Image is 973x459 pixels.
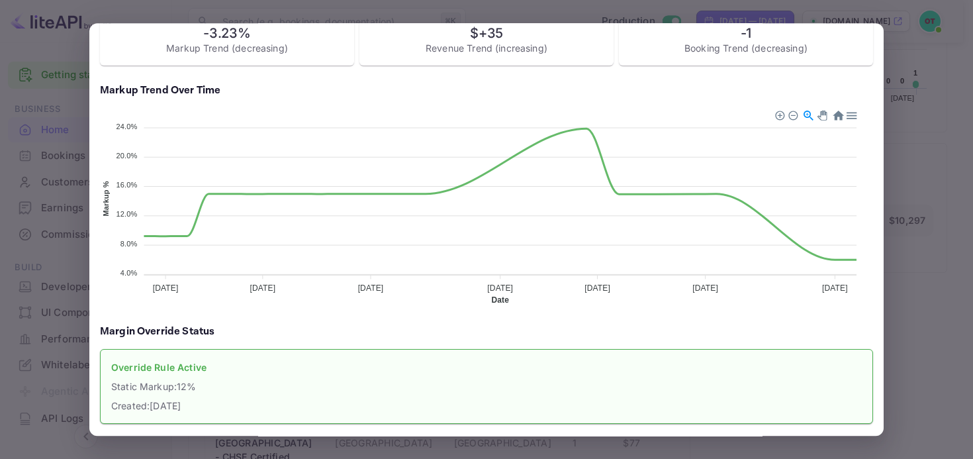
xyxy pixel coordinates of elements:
[822,283,848,293] tspan: [DATE]
[802,109,813,120] div: Selection Zoom
[487,283,513,293] tspan: [DATE]
[120,269,138,277] tspan: 4.0%
[100,323,873,341] h6: Margin Override Status
[774,110,784,119] div: Zoom In
[116,151,137,159] tspan: 20.0%
[370,41,603,55] p: Revenue Trend ( increasing )
[116,181,137,189] tspan: 16.0%
[111,380,862,393] p: Static Markup: 12 %
[153,283,179,293] tspan: [DATE]
[491,295,509,305] text: Date
[692,283,718,293] tspan: [DATE]
[358,283,384,293] tspan: [DATE]
[845,109,857,120] div: Menu
[111,360,862,374] p: Override Rule Active
[817,110,825,118] div: Panning
[111,399,862,413] p: Created: [DATE]
[102,181,110,216] text: Markup %
[370,25,603,41] h6: $ + 35
[629,41,862,55] p: Booking Trend ( decreasing )
[100,81,873,100] h6: Markup Trend Over Time
[111,41,344,55] p: Markup Trend ( decreasing )
[116,122,137,130] tspan: 24.0%
[832,109,843,120] div: Reset Zoom
[584,283,610,293] tspan: [DATE]
[120,239,138,247] tspan: 8.0%
[111,25,344,41] h6: -3.23 %
[250,283,276,293] tspan: [DATE]
[788,110,797,119] div: Zoom Out
[629,25,862,41] h6: -1
[116,210,137,218] tspan: 12.0%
